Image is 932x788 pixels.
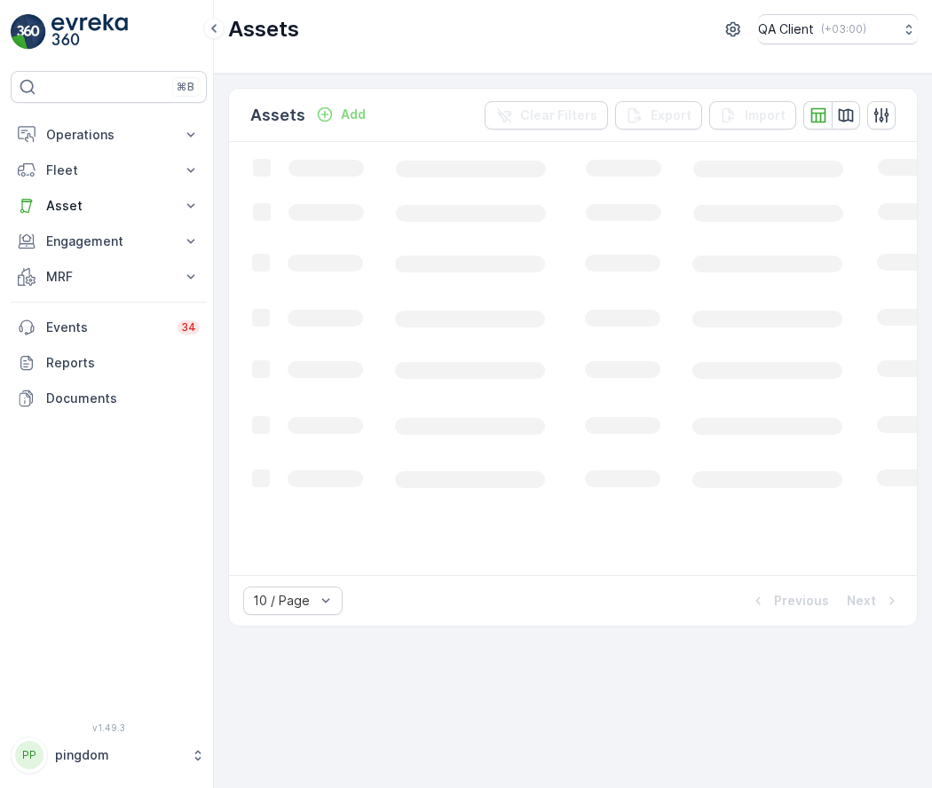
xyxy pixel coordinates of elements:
[51,14,128,50] img: logo_light-DOdMpM7g.png
[228,15,299,43] p: Assets
[46,197,171,215] p: Asset
[774,592,829,610] p: Previous
[11,737,207,774] button: PPpingdom
[821,22,866,36] p: ( +03:00 )
[15,741,43,769] div: PP
[309,104,373,125] button: Add
[615,101,702,130] button: Export
[11,117,207,153] button: Operations
[46,126,171,144] p: Operations
[46,354,200,372] p: Reports
[341,106,366,123] p: Add
[745,106,786,124] p: Import
[177,80,194,94] p: ⌘B
[11,224,207,259] button: Engagement
[250,103,305,128] p: Assets
[55,746,182,764] p: pingdom
[709,101,796,130] button: Import
[11,381,207,416] a: Documents
[758,14,918,44] button: QA Client(+03:00)
[11,153,207,188] button: Fleet
[747,590,831,611] button: Previous
[11,14,46,50] img: logo
[11,188,207,224] button: Asset
[11,310,207,345] a: Events34
[845,590,903,611] button: Next
[11,345,207,381] a: Reports
[651,106,691,124] p: Export
[485,101,608,130] button: Clear Filters
[758,20,814,38] p: QA Client
[46,162,171,179] p: Fleet
[46,268,171,286] p: MRF
[520,106,597,124] p: Clear Filters
[46,319,167,336] p: Events
[11,259,207,295] button: MRF
[46,232,171,250] p: Engagement
[11,722,207,733] span: v 1.49.3
[181,320,196,335] p: 34
[46,390,200,407] p: Documents
[847,592,876,610] p: Next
